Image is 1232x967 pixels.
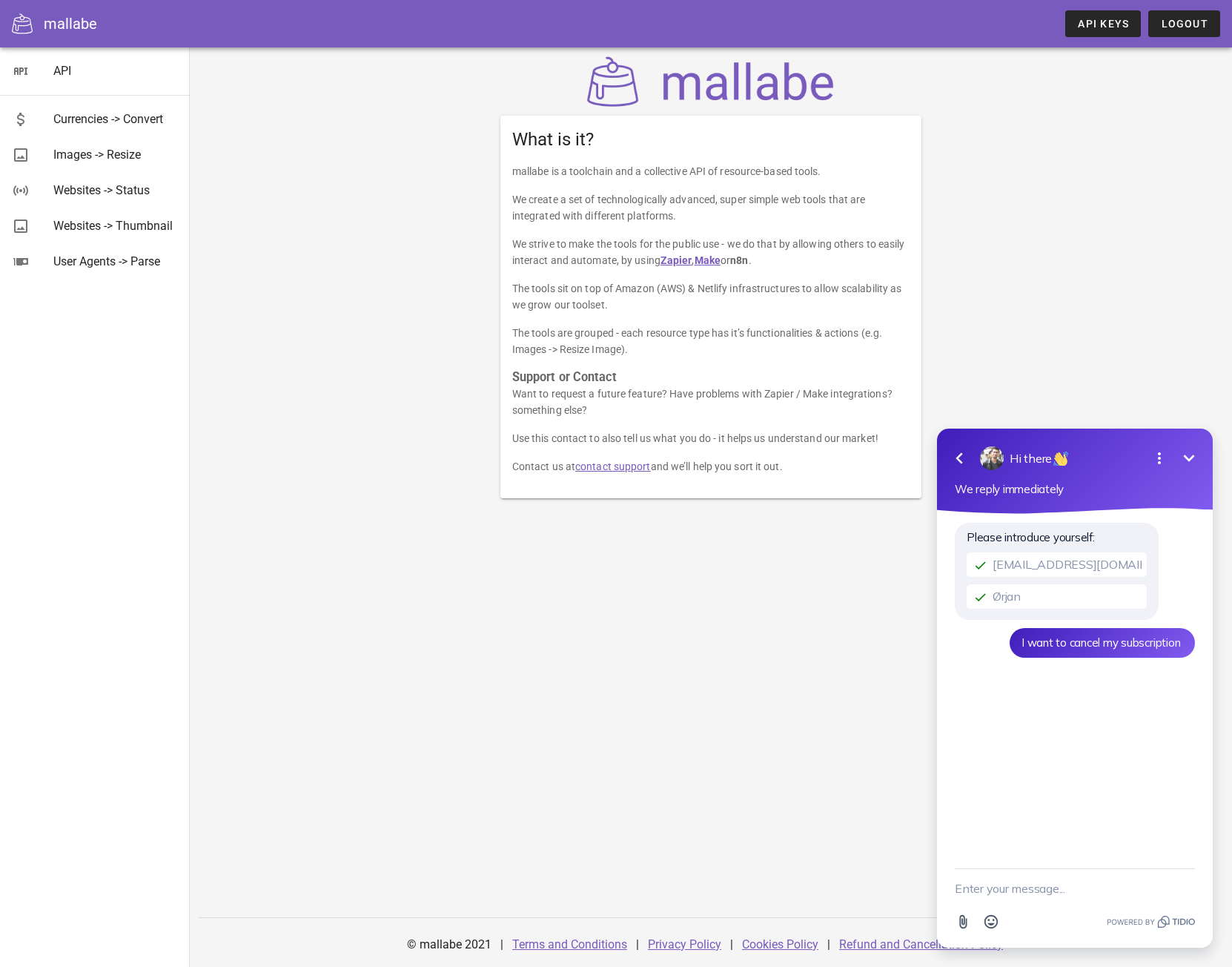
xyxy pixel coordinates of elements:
[695,254,721,266] a: Make
[742,937,818,951] a: Cookies Policy
[44,13,97,35] div: mallabe
[636,927,639,963] div: |
[398,927,500,963] div: © mallabe 2021
[918,413,1232,967] iframe: Tidio Chat
[53,112,178,126] div: Currencies -> Convert
[1160,18,1208,30] span: Logout
[53,148,178,162] div: Images -> Resize
[648,937,721,951] a: Privacy Policy
[53,254,178,268] div: User Agents -> Parse
[512,236,910,268] p: We strive to make the tools for the public use - we do that by allowing others to easily interact...
[730,254,748,266] strong: n8n
[512,386,910,418] p: Want to request a future feature? Have problems with Zapier / Make integrations? something else?
[512,937,627,951] a: Terms and Conditions
[512,191,910,224] p: We create a set of technologically advanced, super simple web tools that are integrated with diff...
[839,937,1003,951] a: Refund and Cancellation Policy
[53,183,178,197] div: Websites -> Status
[512,430,910,446] p: Use this contact to also tell us what you do - it helps us understand our market!
[512,325,910,357] p: The tools are grouped - each resource type has it’s functionalities & actions (e.g. Images -> Res...
[827,927,830,963] div: |
[500,927,503,963] div: |
[1065,10,1141,37] a: API Keys
[512,280,910,313] p: The tools sit on top of Amazon (AWS) & Netlify infrastructures to allow scalability as we grow ou...
[660,254,692,266] a: Zapier
[512,458,910,475] p: Contact us at and we’ll help you sort it out.
[575,461,651,472] a: contact support
[500,116,922,163] div: What is it?
[512,163,910,179] p: mallabe is a toolchain and a collective API of resource-based tools.
[583,56,838,107] img: mallabe Logo
[512,369,910,386] h3: Support or Contact
[1148,10,1220,37] button: Logout
[53,219,178,233] div: Websites -> Thumbnail
[53,64,178,78] div: API
[730,927,733,963] div: |
[1077,18,1129,30] span: API Keys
